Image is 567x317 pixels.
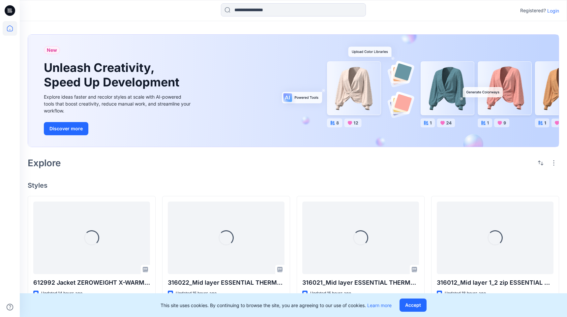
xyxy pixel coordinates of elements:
[28,181,559,189] h4: Styles
[41,290,82,297] p: Updated 14 hours ago
[400,299,427,312] button: Accept
[44,122,192,135] a: Discover more
[437,278,553,287] p: 316012_Mid layer 1_2 zip ESSENTIAL THERMAL_SMS_3D
[168,278,284,287] p: 316022_Mid layer ESSENTIAL THERMAL_SMS_3D
[33,278,150,287] p: 612992 Jacket ZEROWEIGHT X-WARM 80 YEARS_SMS_3D
[44,122,88,135] button: Discover more
[161,302,392,309] p: This site uses cookies. By continuing to browse the site, you are agreeing to our use of cookies.
[302,278,419,287] p: 316021_Mid layer ESSENTIAL THERMAL_SMS_3D
[44,93,192,114] div: Explore ideas faster and recolor styles at scale with AI-powered tools that boost creativity, red...
[28,158,61,168] h2: Explore
[176,290,217,297] p: Updated 15 hours ago
[44,61,182,89] h1: Unleash Creativity, Speed Up Development
[445,290,486,297] p: Updated 18 hours ago
[547,7,559,14] p: Login
[310,290,351,297] p: Updated 15 hours ago
[367,302,392,308] a: Learn more
[47,46,57,54] span: New
[520,7,546,15] p: Registered?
